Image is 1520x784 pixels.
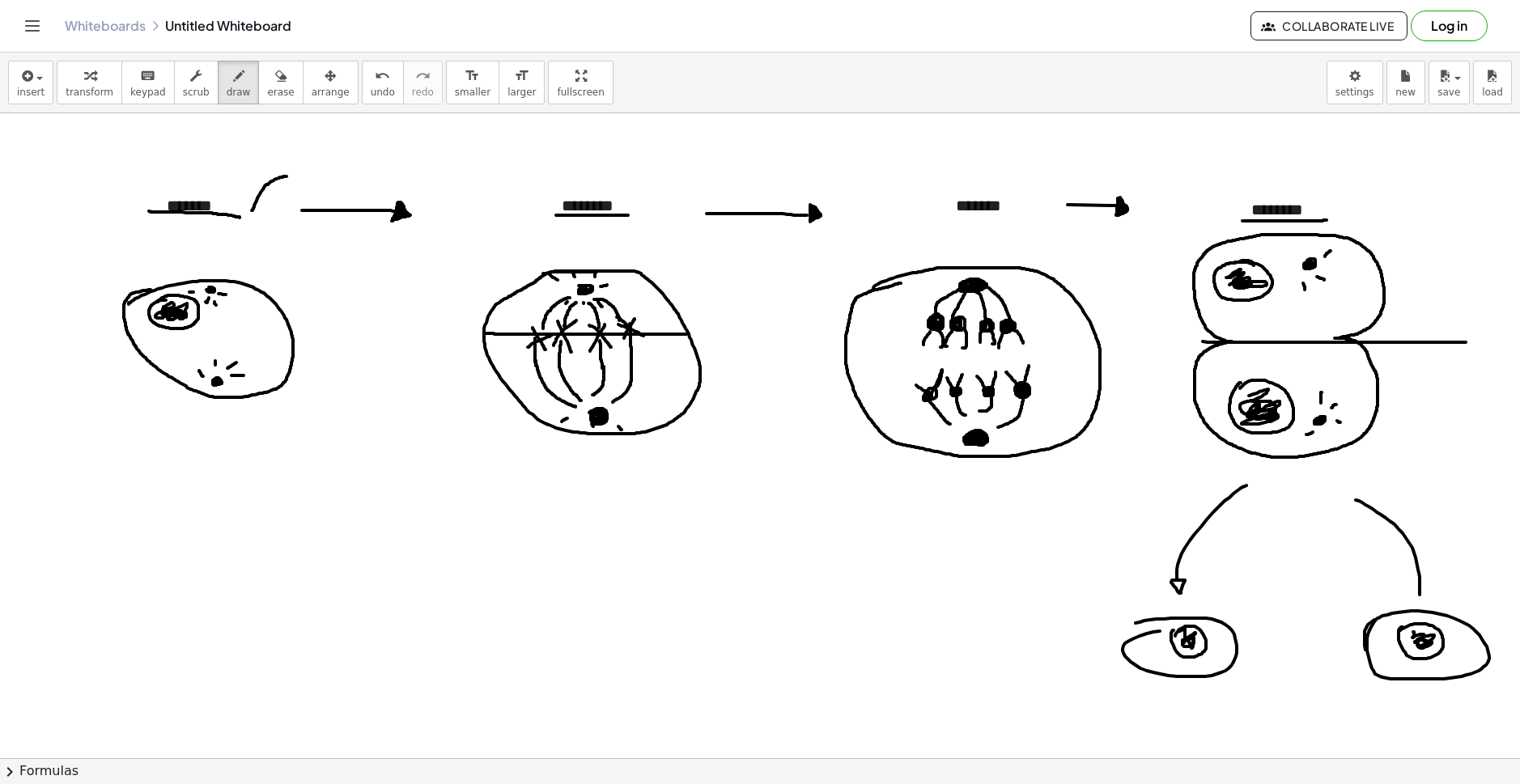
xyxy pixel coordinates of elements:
[1335,87,1374,98] span: settings
[1395,87,1416,98] span: new
[507,87,536,98] span: larger
[8,61,53,104] button: insert
[121,61,175,104] button: keyboardkeypad
[375,66,390,86] i: undo
[446,61,499,104] button: format_sizesmaller
[17,87,45,98] span: insert
[183,87,210,98] span: scrub
[1482,87,1503,98] span: load
[1327,61,1383,104] button: settings
[130,87,166,98] span: keypad
[66,87,113,98] span: transform
[415,66,431,86] i: redo
[362,61,404,104] button: undoundo
[465,66,480,86] i: format_size
[312,87,350,98] span: arrange
[1264,19,1394,33] span: Collaborate Live
[19,13,45,39] button: Toggle navigation
[174,61,219,104] button: scrub
[303,61,359,104] button: arrange
[227,87,251,98] span: draw
[267,87,294,98] span: erase
[57,61,122,104] button: transform
[1386,61,1425,104] button: new
[514,66,529,86] i: format_size
[258,61,303,104] button: erase
[1473,61,1512,104] button: load
[499,61,545,104] button: format_sizelarger
[371,87,395,98] span: undo
[140,66,155,86] i: keyboard
[557,87,604,98] span: fullscreen
[412,87,434,98] span: redo
[65,18,146,34] a: Whiteboards
[548,61,613,104] button: fullscreen
[403,61,443,104] button: redoredo
[1437,87,1460,98] span: save
[1411,11,1488,41] button: Log in
[1250,11,1407,40] button: Collaborate Live
[218,61,260,104] button: draw
[1429,61,1470,104] button: save
[455,87,490,98] span: smaller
